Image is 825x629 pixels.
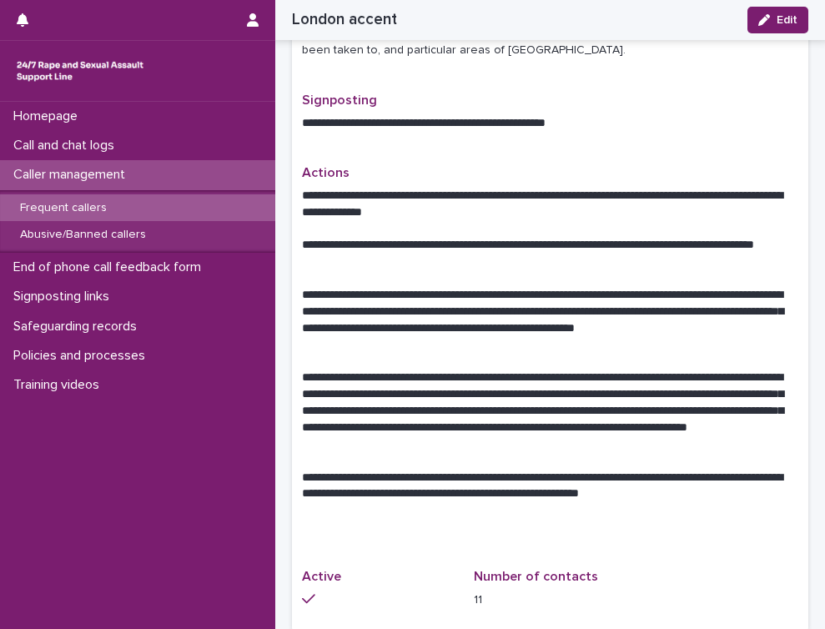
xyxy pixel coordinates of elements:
p: Safeguarding records [7,319,150,335]
img: rhQMoQhaT3yELyF149Cw [13,54,147,88]
p: Policies and processes [7,348,158,364]
p: Frequent callers [7,201,120,215]
p: Homepage [7,108,91,124]
h2: London accent [292,10,397,29]
span: Signposting [302,93,377,107]
p: 11 [474,591,626,609]
button: Edit [747,7,808,33]
p: Caller management [7,167,138,183]
p: Abusive/Banned callers [7,228,159,242]
p: Signposting links [7,289,123,304]
span: Edit [777,14,797,26]
p: End of phone call feedback form [7,259,214,275]
span: Actions [302,166,350,179]
span: Number of contacts [474,570,598,583]
p: Call and chat logs [7,138,128,153]
p: Training videos [7,377,113,393]
span: Active [302,570,341,583]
